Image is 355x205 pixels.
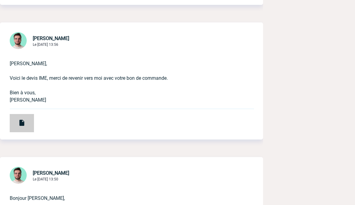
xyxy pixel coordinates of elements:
span: Le [DATE] 13:50 [33,177,58,181]
span: Le [DATE] 13:56 [33,42,58,47]
img: 121547-2.png [10,167,27,184]
span: [PERSON_NAME] [33,170,69,176]
span: [PERSON_NAME] [33,35,69,41]
img: 121547-2.png [10,32,27,49]
p: [PERSON_NAME], Voici le devis IME, merci de revenir vers moi avec votre bon de commande. Bien à v... [10,50,236,104]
